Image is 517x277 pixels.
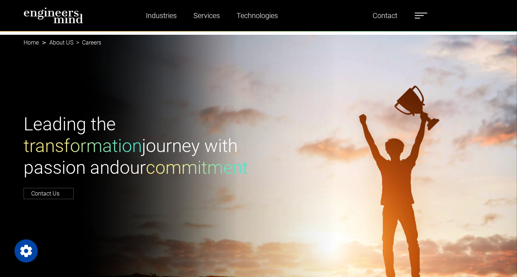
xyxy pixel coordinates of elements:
span: transformation [24,135,142,156]
h1: Leading the journey with passion and our [24,113,254,179]
a: Home [24,39,39,46]
img: logo [24,7,83,24]
a: Services [190,7,223,24]
a: About US [49,39,73,46]
a: Industries [143,7,180,24]
a: Contact Us [24,188,74,199]
span: commitment [146,157,248,178]
nav: breadcrumb [24,35,494,51]
a: Technologies [234,7,281,24]
a: Contact [370,7,400,24]
li: Careers [73,38,101,47]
